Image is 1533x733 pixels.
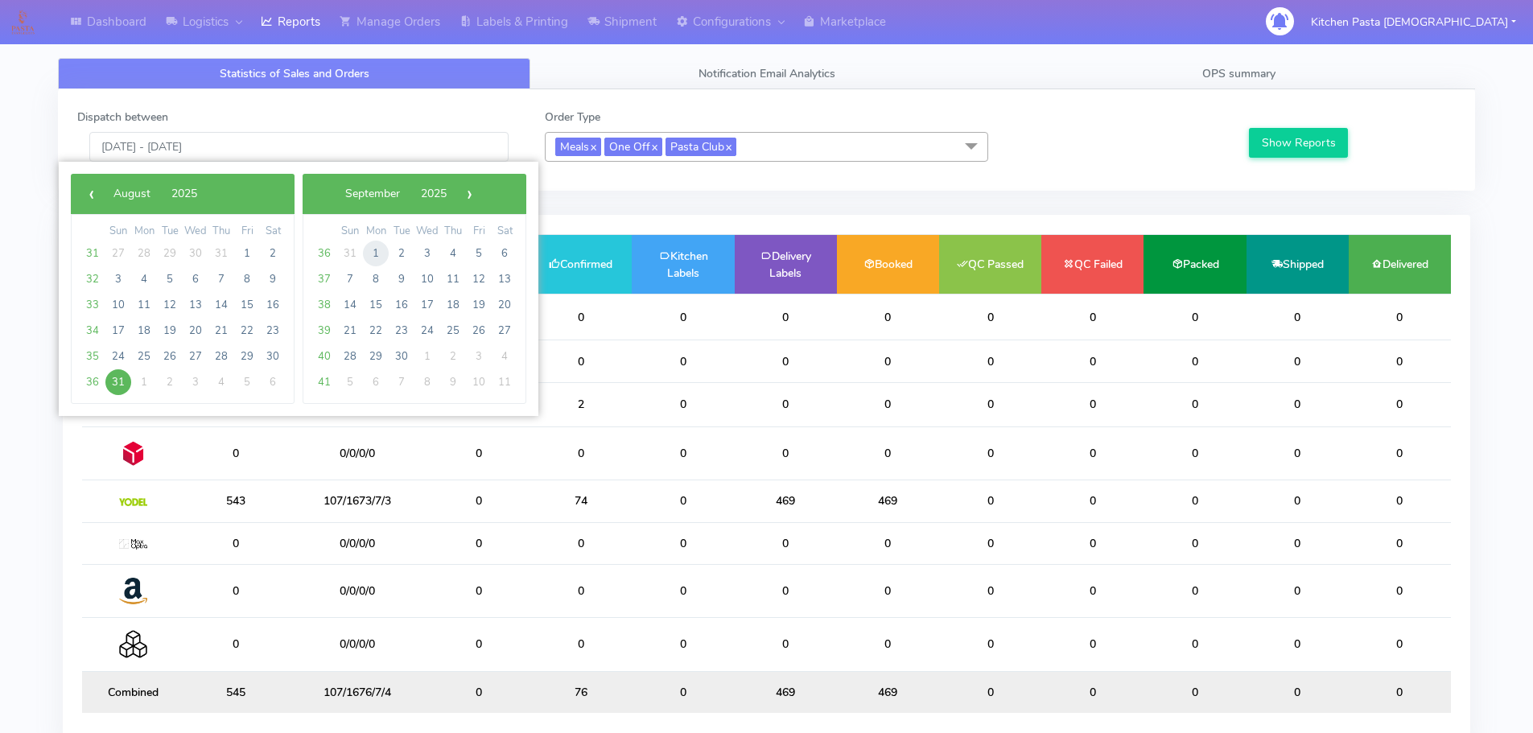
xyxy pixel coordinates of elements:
[1349,564,1451,617] td: 0
[1349,671,1451,713] td: 0
[457,182,481,206] button: ›
[632,671,734,713] td: 0
[105,369,131,395] span: 31
[492,344,517,369] span: 4
[105,223,131,241] th: weekday
[939,382,1041,426] td: 0
[335,182,410,206] button: September
[492,241,517,266] span: 6
[440,223,466,241] th: weekday
[530,522,632,564] td: 0
[466,241,492,266] span: 5
[466,369,492,395] span: 10
[157,344,183,369] span: 26
[410,182,457,206] button: 2025
[260,223,286,241] th: weekday
[1041,671,1144,713] td: 0
[389,223,414,241] th: weekday
[530,480,632,522] td: 74
[79,182,103,206] button: ‹
[183,318,208,344] span: 20
[837,382,939,426] td: 0
[161,182,208,206] button: 2025
[286,522,427,564] td: 0/0/0/0
[632,382,734,426] td: 0
[1247,294,1349,340] td: 0
[103,182,161,206] button: August
[1247,671,1349,713] td: 0
[337,223,363,241] th: weekday
[79,183,232,198] bs-datepicker-navigation-view: ​ ​ ​
[389,318,414,344] span: 23
[1349,618,1451,671] td: 0
[632,522,734,564] td: 0
[286,480,427,522] td: 107/1673/7/3
[1247,564,1349,617] td: 0
[530,382,632,426] td: 2
[530,564,632,617] td: 0
[286,671,427,713] td: 107/1676/7/4
[119,577,147,605] img: Amazon
[1349,340,1451,382] td: 0
[220,66,369,81] span: Statistics of Sales and Orders
[414,241,440,266] span: 3
[260,369,286,395] span: 6
[1202,66,1275,81] span: OPS summary
[530,671,632,713] td: 76
[311,241,337,266] span: 36
[1041,382,1144,426] td: 0
[105,318,131,344] span: 17
[337,369,363,395] span: 5
[837,235,939,294] td: Booked
[1247,426,1349,480] td: 0
[1299,6,1528,39] button: Kitchen Pasta [DEMOGRAPHIC_DATA]
[735,235,837,294] td: Delivery Labels
[427,522,530,564] td: 0
[632,426,734,480] td: 0
[1247,340,1349,382] td: 0
[530,235,632,294] td: Confirmed
[260,266,286,292] span: 9
[59,162,538,416] bs-daterangepicker-container: calendar
[184,522,286,564] td: 0
[208,318,234,344] span: 21
[440,266,466,292] span: 11
[131,344,157,369] span: 25
[632,294,734,340] td: 0
[183,344,208,369] span: 27
[363,369,389,395] span: 6
[466,266,492,292] span: 12
[1144,564,1246,617] td: 0
[427,426,530,480] td: 0
[157,223,183,241] th: weekday
[939,426,1041,480] td: 0
[183,266,208,292] span: 6
[260,241,286,266] span: 2
[735,340,837,382] td: 0
[632,340,734,382] td: 0
[119,539,147,550] img: MaxOptra
[1349,426,1451,480] td: 0
[113,186,150,201] span: August
[131,292,157,318] span: 11
[208,266,234,292] span: 7
[414,369,440,395] span: 8
[80,344,105,369] span: 35
[440,369,466,395] span: 9
[183,223,208,241] th: weekday
[260,344,286,369] span: 30
[80,241,105,266] span: 31
[82,671,184,713] td: Combined
[286,564,427,617] td: 0/0/0/0
[837,294,939,340] td: 0
[1247,480,1349,522] td: 0
[80,292,105,318] span: 33
[1041,564,1144,617] td: 0
[1349,480,1451,522] td: 0
[589,138,596,154] a: x
[234,344,260,369] span: 29
[632,235,734,294] td: Kitchen Labels
[724,138,731,154] a: x
[837,480,939,522] td: 469
[939,671,1041,713] td: 0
